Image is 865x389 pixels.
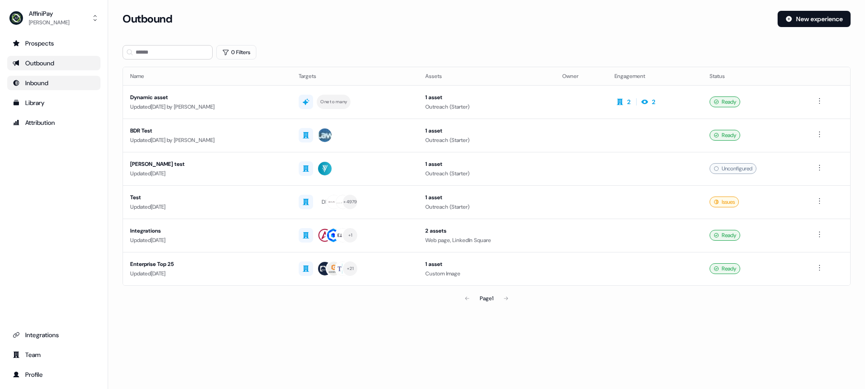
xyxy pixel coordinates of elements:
div: 1 asset [425,193,548,202]
div: 1 asset [425,93,548,102]
button: AffiniPay[PERSON_NAME] [7,7,100,29]
div: Updated [DATE] [130,269,284,278]
a: Go to outbound experience [7,56,100,70]
a: Go to prospects [7,36,100,50]
div: DE [322,197,328,206]
th: Name [123,67,291,85]
th: Engagement [607,67,702,85]
th: Assets [418,67,555,85]
div: + 1 [348,231,353,239]
a: Go to templates [7,96,100,110]
div: Dynamic asset [130,93,284,102]
a: Go to integrations [7,328,100,342]
div: Ready [710,130,740,141]
div: Profile [13,370,95,379]
div: Outreach (Starter) [425,136,548,145]
div: 1 asset [425,160,548,169]
div: Attribution [13,118,95,127]
button: 0 Filters [216,45,256,59]
div: Team [13,350,95,359]
div: 1 asset [425,260,548,269]
div: Unconfigured [710,163,756,174]
button: New experience [778,11,851,27]
div: [PERSON_NAME] [29,18,69,27]
th: Status [702,67,807,85]
div: Ready [710,230,740,241]
div: + 21 [347,265,354,273]
div: Updated [DATE] by [PERSON_NAME] [130,102,284,111]
div: Updated [DATE] [130,169,284,178]
a: Go to profile [7,367,100,382]
div: + 4979 [343,198,357,206]
div: Outreach (Starter) [425,102,548,111]
div: Outreach (Starter) [425,202,548,211]
div: Integrations [13,330,95,339]
div: 2 [627,97,631,106]
div: Library [13,98,95,107]
div: Inbound [13,78,95,87]
div: 2 [652,97,656,106]
div: Enterprise Top 25 [130,260,284,269]
th: Owner [555,67,607,85]
div: Updated [DATE] [130,202,284,211]
div: [PERSON_NAME] test [130,160,284,169]
h3: Outbound [123,12,172,26]
div: Outbound [13,59,95,68]
div: Page 1 [480,294,493,303]
div: Prospects [13,39,95,48]
div: AffiniPay [29,9,69,18]
th: Targets [291,67,418,85]
div: Integrations [130,226,284,235]
div: 2 assets [425,226,548,235]
div: Issues [710,197,739,207]
div: Updated [DATE] by [PERSON_NAME] [130,136,284,145]
a: Go to team [7,348,100,362]
div: One to many [320,98,347,106]
div: 1 asset [425,126,548,135]
div: Ready [710,96,740,107]
div: Updated [DATE] [130,236,284,245]
div: Web page, LinkedIn Square [425,236,548,245]
a: Go to Inbound [7,76,100,90]
div: Ready [710,263,740,274]
div: Test [130,193,284,202]
div: Custom Image [425,269,548,278]
div: BDR Test [130,126,284,135]
a: Go to attribution [7,115,100,130]
div: Outreach (Starter) [425,169,548,178]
